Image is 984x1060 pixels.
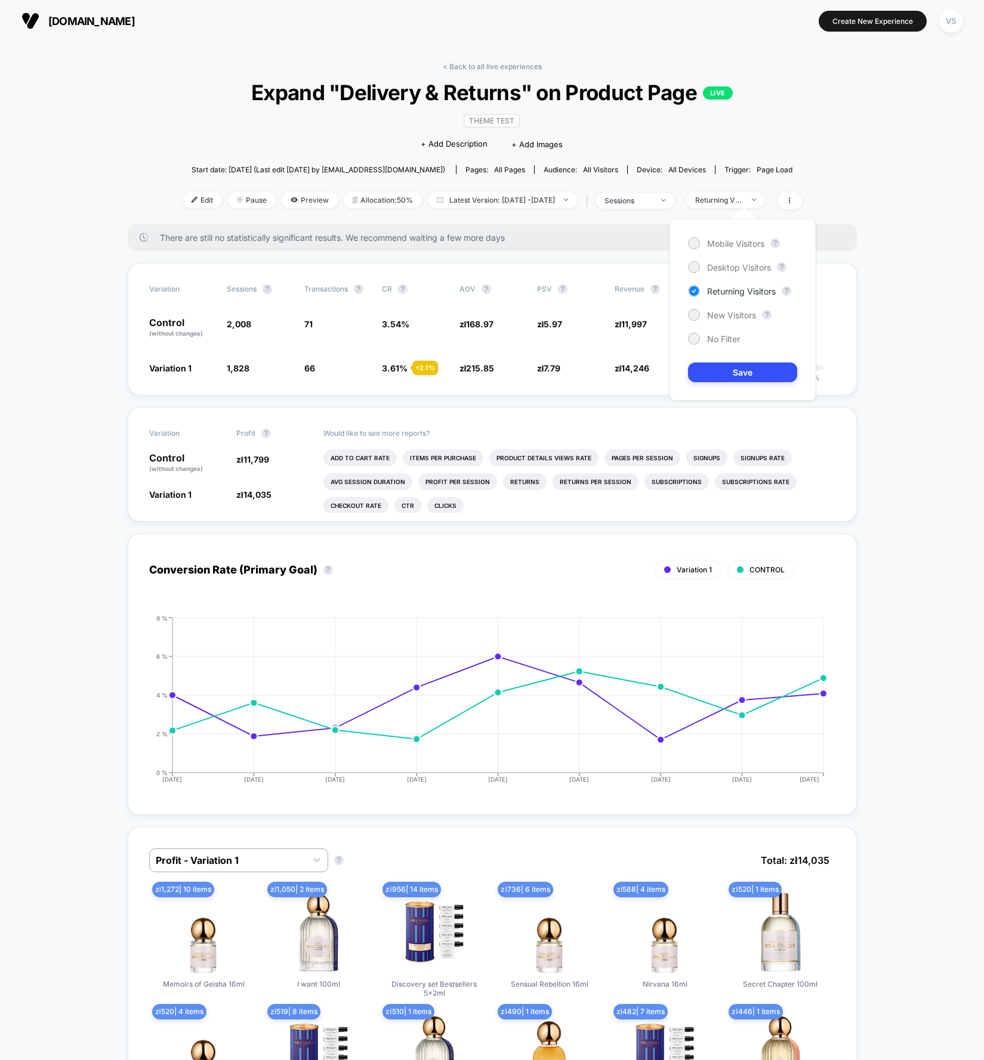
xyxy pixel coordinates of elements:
tspan: [DATE] [244,776,264,783]
button: ? [323,565,333,575]
span: Sessions [227,284,257,293]
span: 3.54 % [382,319,409,329]
span: zł [236,454,269,464]
img: Visually logo [21,12,39,30]
tspan: 4 % [156,691,168,698]
span: 11,997 [621,319,647,329]
p: Would like to see more reports? [323,429,835,438]
span: zł [459,319,494,329]
button: Create New Experience [819,11,927,32]
button: ? [762,310,772,320]
span: No Filter [707,334,740,344]
tspan: [DATE] [407,776,427,783]
span: zł 736 | 6 items [498,882,553,897]
span: 2,008 [227,319,251,329]
li: Add To Cart Rate [323,450,397,466]
li: Profit Per Session [418,473,497,490]
span: 11,799 [243,454,269,464]
span: all devices [668,165,706,174]
img: Sensual Rebellion 16ml [508,890,591,974]
span: Allocation: 50% [344,192,422,208]
span: 7.79 [544,363,560,373]
span: All Visitors [583,165,618,174]
span: Preview [282,192,338,208]
button: ? [398,284,408,294]
span: 215.85 [466,363,494,373]
span: Secret Chapter 100ml [743,980,818,988]
img: rebalance [353,197,357,203]
a: < Back to all live experiences [443,62,542,71]
span: Page Load [757,165,792,174]
span: 71 [304,319,313,329]
img: calendar [437,197,443,203]
span: zł 490 | 1 items [498,1004,551,1019]
span: zł 519 | 8 items [267,1004,320,1019]
span: zł 446 | 1 items [729,1004,782,1019]
span: zł 1,272 | 10 items [152,882,214,897]
span: zł 1,050 | 2 items [267,882,327,897]
button: VS [936,9,966,33]
div: CONVERSION_RATE [137,615,823,794]
tspan: 6 % [156,652,168,659]
span: CONTROL [749,565,785,574]
button: ? [263,284,272,294]
span: zł 520 | 4 items [152,1004,206,1019]
li: Ctr [394,497,421,514]
span: 14,035 [243,489,272,500]
p: Control [149,318,215,338]
span: [DOMAIN_NAME] [48,15,135,27]
span: Nirvana 16ml [643,980,687,988]
tspan: [DATE] [325,776,345,783]
button: ? [777,262,786,272]
span: Transactions [304,284,348,293]
button: ? [354,284,363,294]
div: Trigger: [724,165,792,174]
li: Avg Session Duration [323,473,412,490]
span: Mobile Visitors [707,238,764,249]
span: I want 100ml [297,980,340,988]
tspan: [DATE] [163,776,183,783]
img: end [752,199,756,201]
span: Variation [149,284,215,294]
span: Expand "Delivery & Returns" on Product Page [213,80,770,105]
li: Returns Per Session [553,473,638,490]
button: ? [650,284,660,294]
div: Pages: [465,165,525,174]
span: Variation [149,429,215,438]
button: Save [688,362,797,382]
span: 66 [304,363,315,373]
tspan: [DATE] [800,776,819,783]
span: | [583,192,596,209]
span: zł 482 | 7 items [613,1004,668,1019]
span: (without changes) [149,465,203,472]
div: VS [939,10,963,33]
span: Edit [183,192,222,208]
tspan: [DATE] [732,776,752,783]
div: Returning Visitors [695,196,743,204]
div: + 2.1 % [412,361,438,375]
span: Theme Test [464,114,520,128]
span: 5.97 [544,319,562,329]
span: 1,828 [227,363,249,373]
span: zł 588 | 4 items [613,882,668,897]
span: Variation 1 [149,489,192,500]
span: Variation 1 [149,363,192,373]
span: zł [537,363,561,373]
span: (without changes) [149,330,203,337]
button: ? [261,429,271,438]
img: edit [192,197,198,203]
span: Discovery set Bestsellers 5x2ml [390,980,479,997]
li: Returns [503,473,547,490]
tspan: [DATE] [569,776,589,783]
img: end [564,199,568,201]
img: Secret Chapter 100ml [739,890,822,974]
li: Signups [686,450,727,466]
span: Desktop Visitors [707,262,771,272]
img: Memoirs of Geisha 16ml [162,890,245,974]
span: zł 956 | 14 items [383,882,440,897]
span: Returning Visitors [707,286,776,296]
div: Audience: [544,165,618,174]
span: zł [459,363,495,373]
li: Subscriptions Rate [715,473,797,490]
span: Profit [236,429,255,438]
